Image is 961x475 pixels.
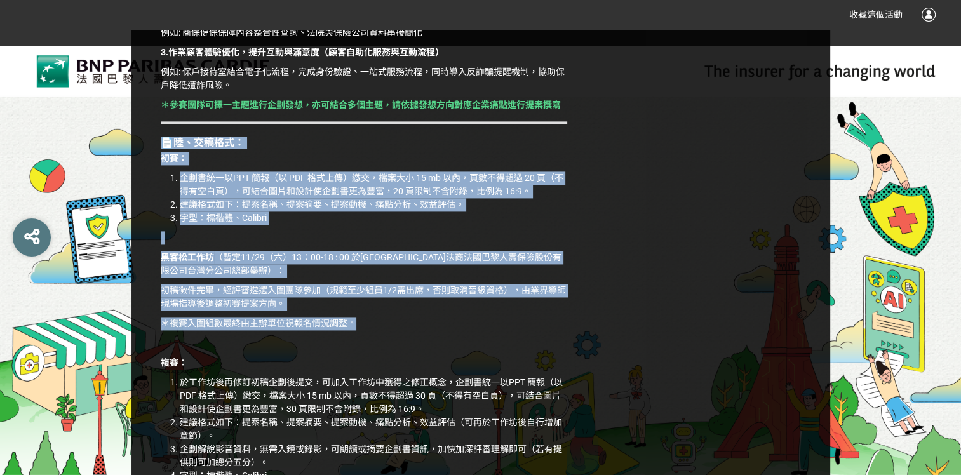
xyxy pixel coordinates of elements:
[180,443,567,469] li: 企劃解說影音資料，無需入鏡或錄影，可朗讀或摘要企劃書資訊，加快加深評審理解即可（若有提供則可加總分五分）。
[161,251,567,278] p: （暫定11/29（六）13：00-18 : 00 於[GEOGRAPHIC_DATA]法商法國巴黎人壽保險股份有限公司台灣分公司總部舉辦）：
[161,47,444,57] strong: 3.作業顧客體驗優化，提升互動與滿意度（顧客自助化服務與互動流程）
[161,100,561,110] strong: ＊參賽團隊可擇一主題進行企劃發想，亦可結合多個主題，請依據發想方向對應企業痛點進行提案撰寫
[180,376,567,416] li: 於工作坊後再修訂初稿企劃後提交，可加入工作坊中獲得之修正概念，企劃書統一以PPT 簡報（以 PDF 格式上傳）繳交，檔案大小 15 mb 以內，頁數不得超過 30 頁（不得有空白頁），可結合圖片...
[849,10,903,20] span: 收藏這個活動
[161,284,567,311] p: 初稿徵件完畢，經評審遴選入圍團隊參加（規範至少組員1/2需出席，否則取消晉級資格），由業界導師現場指導後調整初賽提案方向。
[161,252,214,262] strong: 黑客松工作坊
[161,358,187,368] strong: 複賽：
[180,416,567,443] li: 建議格式如下：提案名稱、提案摘要、提案動機、痛點分析、效益評估（可再於工作坊後自行增加章節）。
[161,65,567,92] p: 例如: 保戶接待室結合電子化流程，完成身份驗證、一站式服務流程，同時導入反詐騙提醒機制，協助保戶降低遭詐風險。
[180,171,567,198] li: 企劃書統一以PPT 簡報（以 PDF 格式上傳）繳交，檔案大小 15 mb 以內，頁數不得超過 20 頁（不得有空白頁），可結合圖片和設計使企劃書更為豐富，20 頁限制不含附錄，比例為 16:9。
[161,137,245,149] strong: 📄陸、交稿格式：
[161,317,567,330] p: ＊複賽入圍組數最終由主辦單位視報名情況調整。
[161,153,187,163] strong: 初賽：
[161,26,567,39] p: 例如: 商保健保保障內容整合性查詢、法院與保險公司資料串接簡化
[180,211,567,225] li: 字型：標楷體、Calibri
[180,198,567,211] li: 建議格式如下：提案名稱、提案摘要、提案動機、痛點分析、效益評估。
